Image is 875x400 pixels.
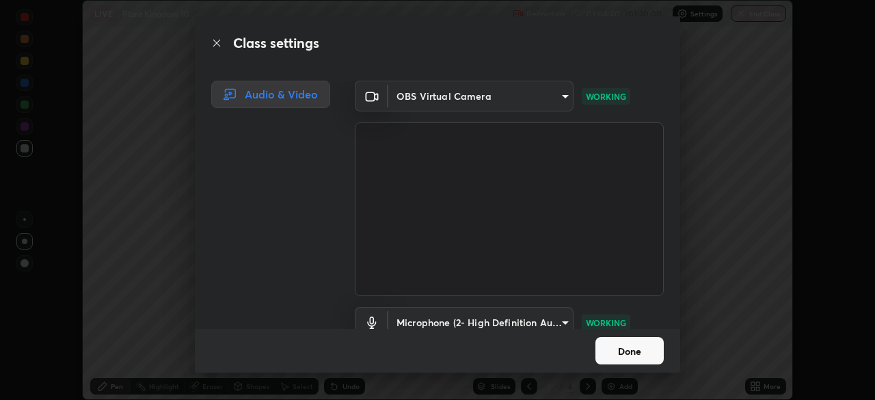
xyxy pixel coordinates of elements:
[211,81,330,108] div: Audio & Video
[586,90,626,103] p: WORKING
[595,337,664,364] button: Done
[586,317,626,329] p: WORKING
[388,81,574,111] div: OBS Virtual Camera
[233,33,319,53] h2: Class settings
[388,307,574,338] div: OBS Virtual Camera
